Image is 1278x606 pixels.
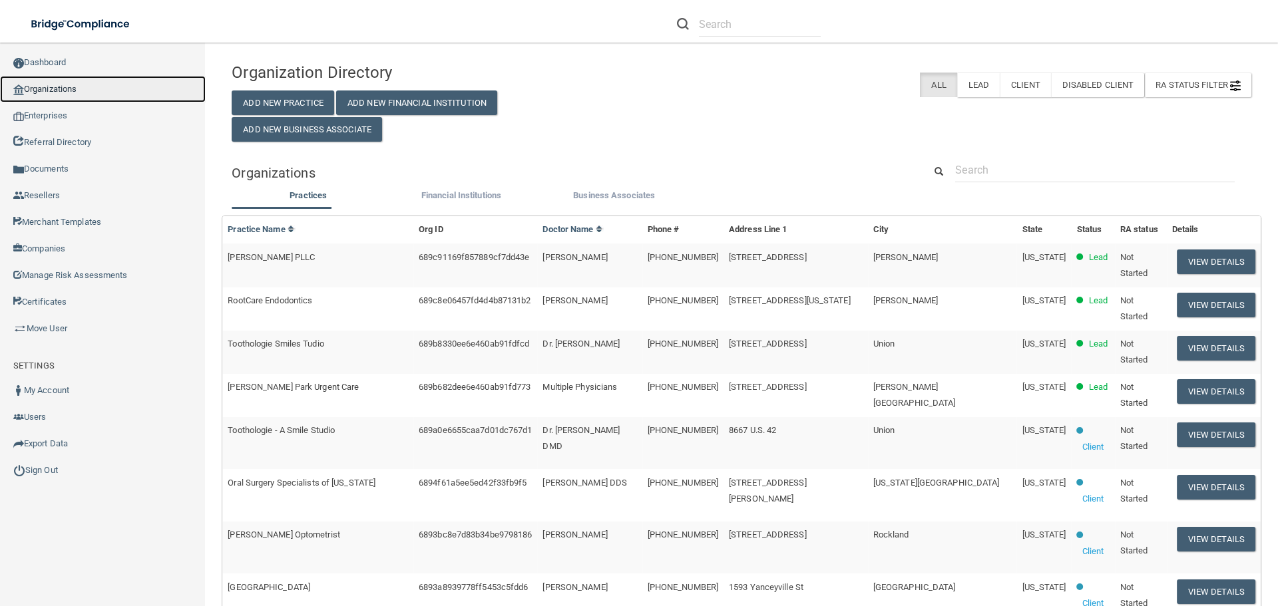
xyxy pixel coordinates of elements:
[228,382,359,392] span: [PERSON_NAME] Park Urgent Care
[419,339,529,349] span: 689b8330ee6e460ab91fdfcd
[1082,491,1104,507] p: Client
[648,252,718,262] span: [PHONE_NUMBER]
[699,12,821,37] input: Search
[13,58,24,69] img: ic_dashboard_dark.d01f4a41.png
[1089,293,1108,309] p: Lead
[538,188,691,207] li: Business Associate
[729,478,807,504] span: [STREET_ADDRESS][PERSON_NAME]
[419,382,531,392] span: 689b682dee6e460ab91fd773
[1000,73,1051,97] label: Client
[385,188,538,207] li: Financial Institutions
[1167,216,1261,243] th: Details
[232,64,558,81] h4: Organization Directory
[232,90,334,115] button: Add New Practice
[13,84,24,95] img: organization-icon.f8decf85.png
[873,530,909,539] span: Rockland
[677,18,689,30] img: ic-search.3b580494.png
[729,530,807,539] span: [STREET_ADDRESS]
[1089,379,1108,395] p: Lead
[542,295,607,305] span: [PERSON_NAME]
[873,582,956,592] span: [GEOGRAPHIC_DATA]
[20,11,142,38] img: bridge_compliance_login_screen.278c3ca4.svg
[1120,425,1148,451] span: Not Started
[648,530,718,539] span: [PHONE_NUMBER]
[542,224,602,234] a: Doctor Name
[13,358,55,374] label: SETTINGS
[1082,439,1104,455] p: Client
[13,412,24,422] img: icon-users.e205127d.png
[1177,579,1255,604] button: View Details
[1089,249,1108,265] p: Lead
[873,478,1000,488] span: [US_STATE][GEOGRAPHIC_DATA]
[228,224,294,234] a: Practice Name
[1120,295,1148,321] span: Not Started
[228,295,312,305] span: RootCare Endodontics
[228,582,310,592] span: [GEOGRAPHIC_DATA]
[542,478,627,488] span: [PERSON_NAME] DDS
[1177,336,1255,361] button: View Details
[542,582,607,592] span: [PERSON_NAME]
[1022,582,1066,592] span: [US_STATE]
[1120,382,1148,408] span: Not Started
[1115,216,1167,243] th: RA status
[920,73,957,97] label: All
[648,382,718,392] span: [PHONE_NUMBER]
[544,188,684,204] label: Business Associates
[868,216,1017,243] th: City
[1177,475,1255,500] button: View Details
[1177,422,1255,447] button: View Details
[1177,379,1255,404] button: View Details
[413,216,537,243] th: Org ID
[1072,216,1115,243] th: Status
[1022,295,1066,305] span: [US_STATE]
[573,190,655,200] span: Business Associates
[1022,530,1066,539] span: [US_STATE]
[542,425,620,451] span: Dr. [PERSON_NAME] DMD
[542,530,607,539] span: [PERSON_NAME]
[873,252,938,262] span: [PERSON_NAME]
[873,425,895,435] span: Union
[1022,478,1066,488] span: [US_STATE]
[873,382,956,408] span: [PERSON_NAME][GEOGRAPHIC_DATA]
[232,166,905,180] h5: Organizations
[1120,478,1148,504] span: Not Started
[1022,339,1066,349] span: [US_STATE]
[729,582,803,592] span: 1593 Yanceyville St
[13,164,24,175] img: icon-documents.8dae5593.png
[648,425,718,435] span: [PHONE_NUMBER]
[1048,512,1262,565] iframe: Drift Widget Chat Controller
[13,385,24,396] img: ic_user_dark.df1a06c3.png
[1022,382,1066,392] span: [US_STATE]
[1017,216,1072,243] th: State
[421,190,501,200] span: Financial Institutions
[648,478,718,488] span: [PHONE_NUMBER]
[729,382,807,392] span: [STREET_ADDRESS]
[729,295,851,305] span: [STREET_ADDRESS][US_STATE]
[873,339,895,349] span: Union
[724,216,868,243] th: Address Line 1
[238,188,378,204] label: Practices
[13,438,24,449] img: icon-export.b9366987.png
[391,188,531,204] label: Financial Institutions
[228,530,340,539] span: [PERSON_NAME] Optometrist
[1089,336,1108,352] p: Lead
[957,73,1000,97] label: Lead
[13,464,25,476] img: ic_power_dark.7ecde6b1.png
[1156,80,1241,90] span: RA Status Filter
[419,582,528,592] span: 6893a8939778ff5453c5fdd6
[642,216,724,243] th: Phone #
[873,295,938,305] span: [PERSON_NAME]
[228,252,315,262] span: [PERSON_NAME] PLLC
[228,425,335,435] span: Toothologie - A Smile Studio
[232,188,385,207] li: Practices
[228,339,323,349] span: Toothologie Smiles Tudio
[419,478,527,488] span: 6894f61a5ee5ed42f33fb9f5
[419,252,529,262] span: 689c91169f857889cf7dd43e
[419,295,531,305] span: 689c8e06457fd4d4b87131b2
[542,339,620,349] span: Dr. [PERSON_NAME]
[1120,252,1148,278] span: Not Started
[290,190,327,200] span: Practices
[1230,80,1241,91] img: icon-filter@2x.21656d0b.png
[729,252,807,262] span: [STREET_ADDRESS]
[1177,293,1255,317] button: View Details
